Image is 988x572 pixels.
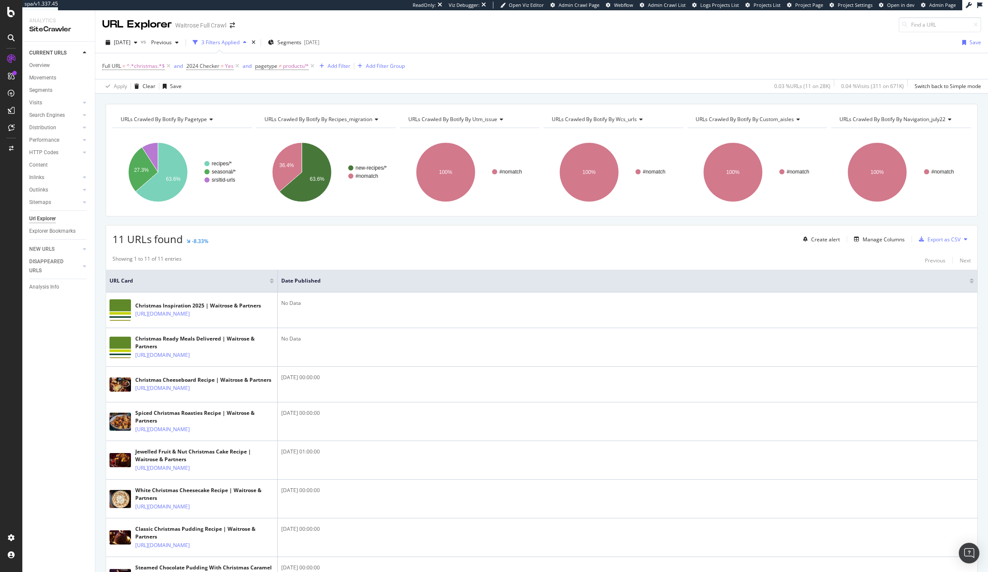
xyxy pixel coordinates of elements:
div: Sitemaps [29,198,51,207]
a: Search Engines [29,111,80,120]
div: Add Filter [328,62,350,70]
button: Create alert [800,232,840,246]
span: pagetype [255,62,277,70]
span: Full URL [102,62,121,70]
a: Performance [29,136,80,145]
a: Admin Page [921,2,956,9]
span: URLs Crawled By Botify By pagetype [121,116,207,123]
div: Content [29,161,48,170]
img: main image [109,299,131,321]
span: Admin Page [929,2,956,8]
text: new-recipes/* [356,165,387,171]
button: Switch back to Simple mode [911,79,981,93]
div: Analysis Info [29,283,59,292]
div: Next [960,257,971,264]
text: srsltid-urls [212,177,235,183]
div: times [250,38,257,47]
span: vs [141,38,148,45]
div: A chart. [256,135,395,210]
div: Explorer Bookmarks [29,227,76,236]
div: Clear [143,82,155,90]
div: Previous [925,257,945,264]
a: Sitemaps [29,198,80,207]
a: Webflow [606,2,633,9]
div: A chart. [112,135,251,210]
h4: URLs Crawled By Botify By recipes_migration [263,113,388,126]
h4: URLs Crawled By Botify By utm_issue [407,113,532,126]
span: Date Published [281,277,957,285]
span: ≠ [279,62,282,70]
svg: A chart. [831,135,971,210]
text: #nomatch [499,169,522,175]
div: arrow-right-arrow-left [230,22,235,28]
button: Add Filter Group [354,61,405,71]
button: Previous [148,36,182,49]
div: 3 Filters Applied [201,39,240,46]
div: and [243,62,252,70]
div: CURRENT URLS [29,49,67,58]
div: Create alert [811,236,840,243]
img: main image [109,413,131,431]
div: SiteCrawler [29,24,88,34]
div: Showing 1 to 11 of 11 entries [112,255,182,265]
a: Project Settings [830,2,872,9]
div: DISAPPEARED URLS [29,257,73,275]
svg: A chart. [544,135,682,210]
span: Project Page [795,2,823,8]
text: 36.4% [279,162,294,168]
text: 27.3% [134,167,149,173]
div: Save [970,39,981,46]
span: URLs Crawled By Botify By custom_aisles [696,116,794,123]
span: = [221,62,224,70]
span: Yes [225,60,234,72]
span: 2025 Sep. 25th [114,39,131,46]
a: [URL][DOMAIN_NAME] [135,425,190,434]
span: Previous [148,39,172,46]
span: Open in dev [887,2,915,8]
a: DISAPPEARED URLS [29,257,80,275]
div: Visits [29,98,42,107]
a: Segments [29,86,89,95]
span: 11 URLs found [112,232,183,246]
text: seasonal/* [212,169,236,175]
text: #nomatch [643,169,666,175]
div: ReadOnly: [413,2,436,9]
a: Outlinks [29,186,80,195]
svg: A chart. [687,135,826,210]
div: White Christmas Cheesecake Recipe | Waitrose & Partners [135,487,274,502]
div: Distribution [29,123,56,132]
div: Url Explorer [29,214,56,223]
div: [DATE] [304,39,319,46]
text: #nomatch [787,169,809,175]
a: [URL][DOMAIN_NAME] [135,310,190,318]
a: Content [29,161,89,170]
h4: URLs Crawled By Botify By navigation_july22 [838,113,963,126]
div: [DATE] 00:00:00 [281,525,974,533]
text: recipes/* [212,161,232,167]
div: -8.33% [192,237,208,245]
span: Projects List [754,2,781,8]
span: URLs Crawled By Botify By utm_issue [408,116,497,123]
a: HTTP Codes [29,148,80,157]
a: [URL][DOMAIN_NAME] [135,541,190,550]
a: Distribution [29,123,80,132]
div: Segments [29,86,52,95]
span: Logs Projects List [700,2,739,8]
div: [DATE] 00:00:00 [281,409,974,417]
div: Add Filter Group [366,62,405,70]
span: Segments [277,39,301,46]
a: [URL][DOMAIN_NAME] [135,464,190,472]
span: Admin Crawl List [648,2,686,8]
input: Find a URL [899,17,981,32]
div: 0.03 % URLs ( 11 on 28K ) [774,82,830,90]
button: [DATE] [102,36,141,49]
div: URL Explorer [102,17,172,32]
a: Open Viz Editor [500,2,544,9]
div: Analytics [29,17,88,24]
div: Christmas Ready Meals Delivered | Waitrose & Partners [135,335,274,350]
button: Export as CSV [915,232,961,246]
div: No Data [281,335,974,343]
span: 2024 Checker [186,62,219,70]
span: URL Card [109,277,268,285]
